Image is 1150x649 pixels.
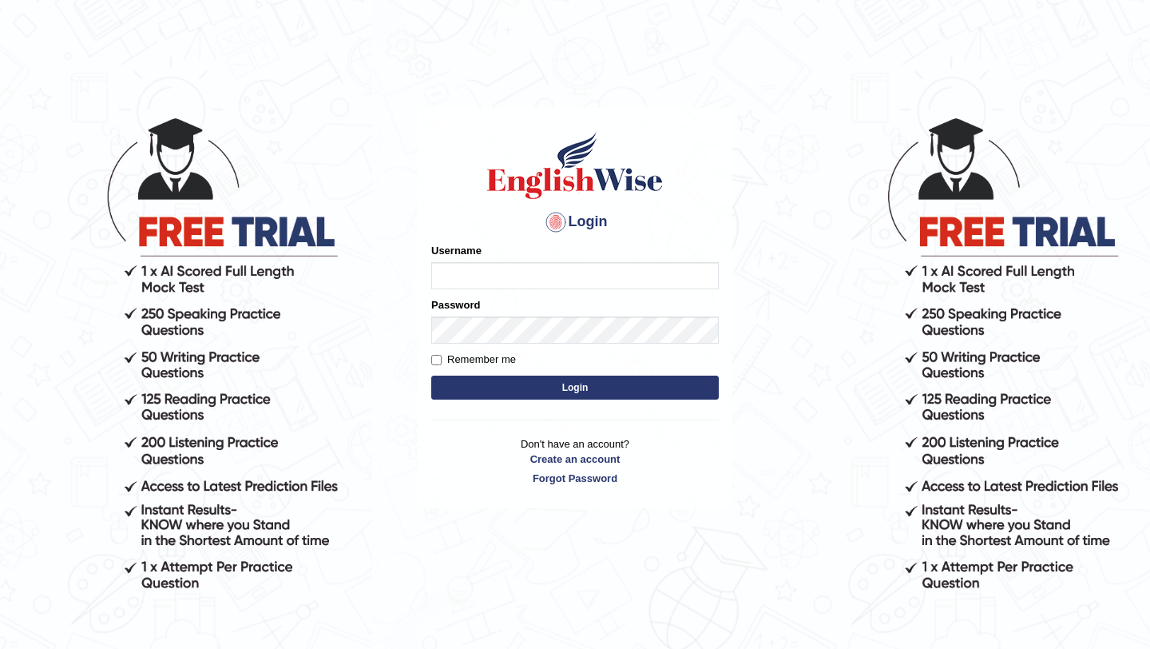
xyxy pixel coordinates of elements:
[431,355,442,365] input: Remember me
[431,376,719,400] button: Login
[431,297,480,313] label: Password
[431,452,719,467] a: Create an account
[431,471,719,486] a: Forgot Password
[431,436,719,486] p: Don't have an account?
[431,352,516,368] label: Remember me
[431,243,482,258] label: Username
[484,129,666,201] img: Logo of English Wise sign in for intelligent practice with AI
[431,209,719,235] h4: Login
